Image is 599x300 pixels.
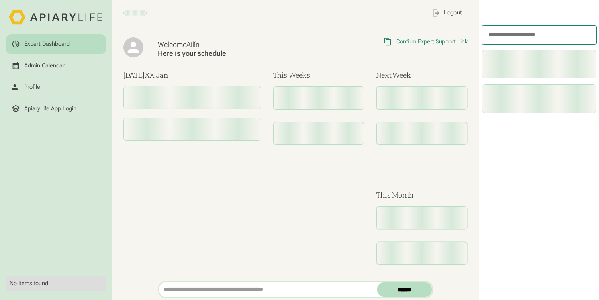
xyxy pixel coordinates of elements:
a: Logout [425,3,468,23]
div: Welcome [158,40,311,49]
div: Logout [444,9,462,16]
h3: Next Week [376,70,468,80]
div: No items found. [10,280,102,287]
a: Expert Dashboard [6,34,106,54]
div: ApiaryLife App Login [24,105,76,112]
div: Expert Dashboard [24,41,70,48]
h3: This Weeks [273,70,365,80]
a: Profile [6,77,106,97]
h3: This Month [376,190,468,200]
div: Here is your schedule [158,49,311,58]
div: Admin Calendar [24,62,65,69]
a: ApiaryLife App Login [6,99,106,119]
span: XX Jan [145,70,168,80]
a: Admin Calendar [6,56,106,76]
h3: [DATE] [123,70,261,80]
div: Profile [24,84,40,91]
div: Confirm Expert Support Link [396,38,468,45]
span: Ailín [186,40,200,49]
